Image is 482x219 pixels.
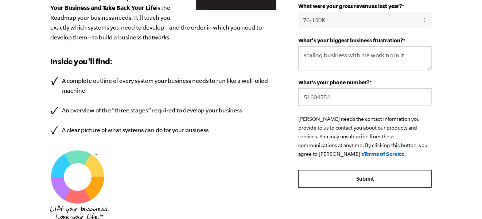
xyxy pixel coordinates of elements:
[298,115,432,158] p: [PERSON_NAME] needs the contact information you provide to us to contact you about our products a...
[298,37,403,43] span: What's your biggest business frustration?
[50,125,276,135] li: A clear picture of what systems can do for your business
[50,76,276,96] li: A complete outline of every system your business needs to run like a well-oiled machine
[446,184,482,219] iframe: Chat Widget
[364,151,406,157] a: Terms of Service.
[50,55,276,67] h3: Inside you'll find:
[298,46,432,70] textarea: scaling business with me working in it
[298,3,402,9] span: What were your gross revenues last year?
[298,79,369,85] span: What’s your phone number?
[50,150,105,204] img: EMyth SES TM Graphic
[298,170,432,188] input: Submit
[50,105,276,115] li: An overview of the “three stages” required to develop your business
[154,34,169,41] em: works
